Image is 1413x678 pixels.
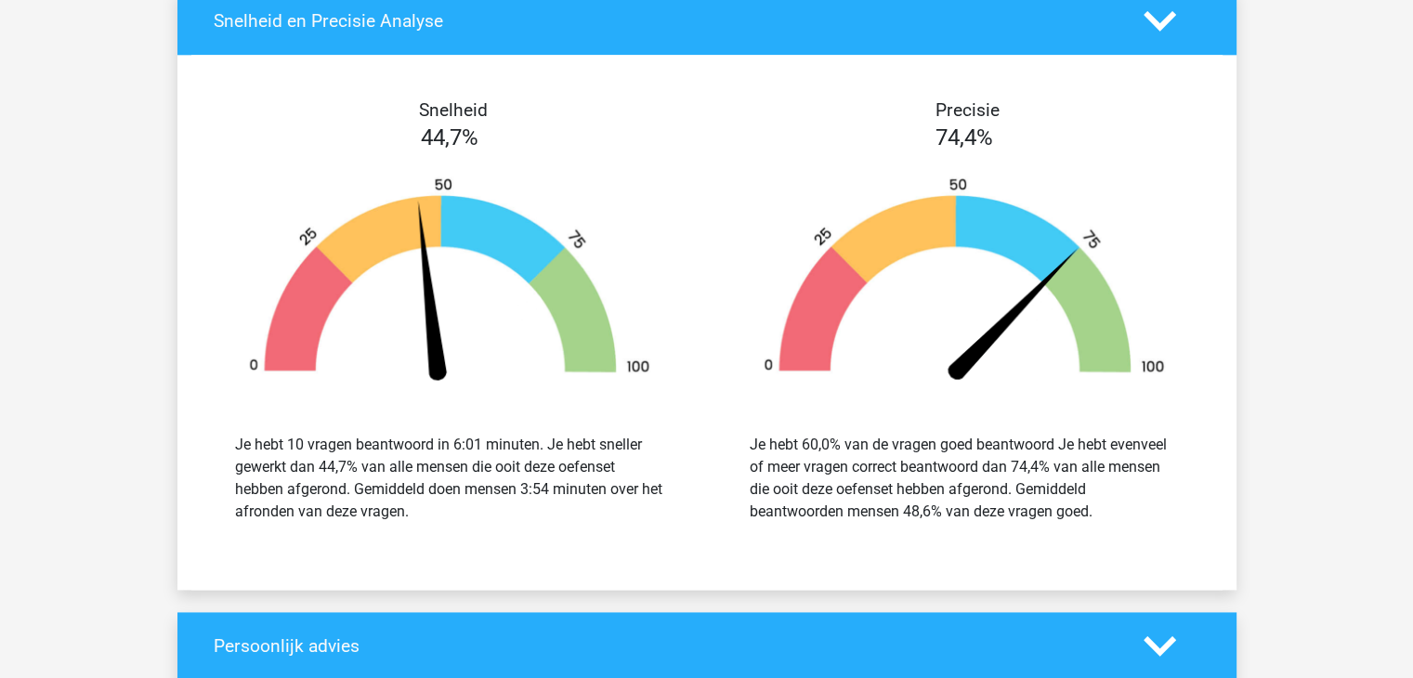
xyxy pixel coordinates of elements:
span: 74,4% [935,124,993,150]
div: Je hebt 10 vragen beantwoord in 6:01 minuten. Je hebt sneller gewerkt dan 44,7% van alle mensen d... [235,434,664,523]
div: Je hebt 60,0% van de vragen goed beantwoord Je hebt evenveel of meer vragen correct beantwoord da... [750,434,1179,523]
img: 74.2161dc2803b4.png [735,176,1194,389]
h4: Persoonlijk advies [214,635,1116,657]
h4: Snelheid [214,99,693,121]
h4: Snelheid en Precisie Analyse [214,10,1116,32]
span: 44,7% [421,124,478,150]
h4: Precisie [728,99,1208,121]
img: 45.b65ba1e28b60.png [220,176,679,389]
